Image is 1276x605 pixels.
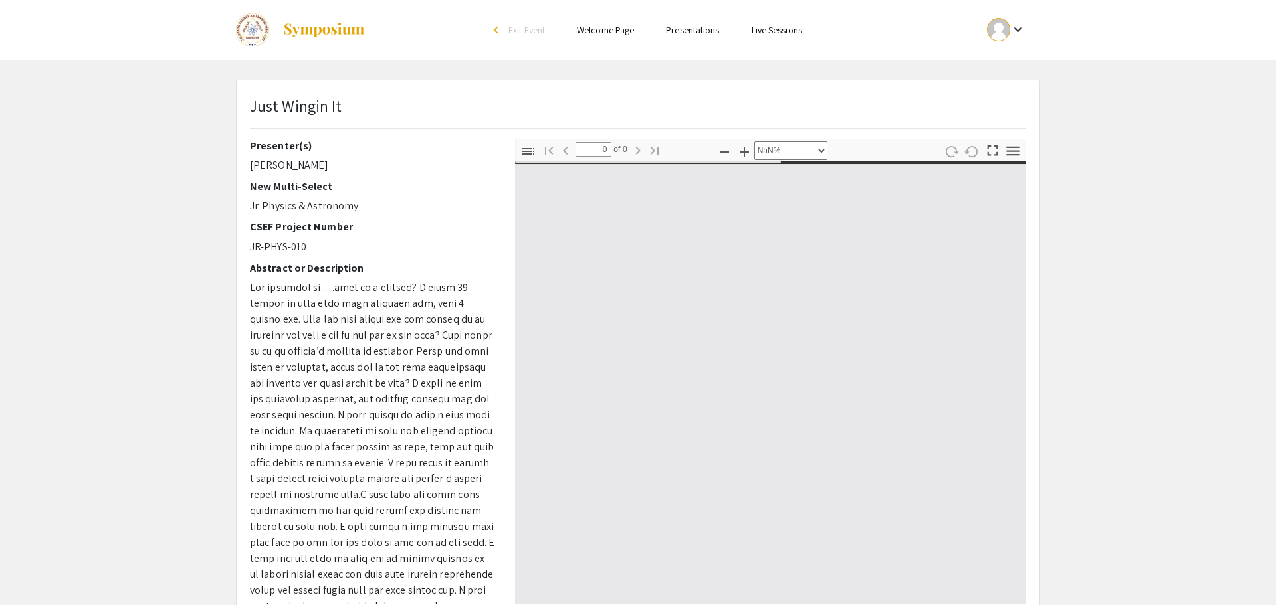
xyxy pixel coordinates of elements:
iframe: Chat [10,545,56,595]
a: Live Sessions [752,24,802,36]
div: arrow_back_ios [494,26,502,34]
input: Page [576,142,611,157]
a: The 2024 Colorado Science & Engineering Fair [236,13,366,46]
h2: Abstract or Description [250,262,495,274]
img: The 2024 Colorado Science & Engineering Fair [236,13,269,46]
h2: Presenter(s) [250,139,495,152]
button: Go to Last Page [643,140,666,159]
a: Presentations [666,24,719,36]
button: Next Page [627,140,649,159]
a: Welcome Page [577,24,634,36]
mat-icon: Expand account dropdown [1010,21,1026,37]
p: Just Wingin It [250,94,342,118]
select: Zoom [754,141,827,160]
button: Tools [1002,141,1025,161]
h2: New Multi-Select [250,180,495,193]
button: Rotate Counterclockwise [961,141,984,161]
h2: CSEF Project Number [250,220,495,233]
button: Rotate Clockwise [940,141,963,161]
button: Toggle Sidebar [517,141,540,161]
button: Go to First Page [538,140,560,159]
button: Zoom Out [713,141,736,161]
span: Exit Event [508,24,545,36]
p: [PERSON_NAME] [250,157,495,173]
p: Jr. Physics & Astronomy [250,198,495,214]
button: Expand account dropdown [973,15,1040,44]
button: Previous Page [554,140,577,159]
span: of 0 [611,142,627,157]
p: JR-PHYS-010 [250,239,495,255]
button: Zoom In [733,141,756,161]
button: Switch to Presentation Mode [982,139,1004,159]
img: Symposium by ForagerOne [282,22,366,38]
